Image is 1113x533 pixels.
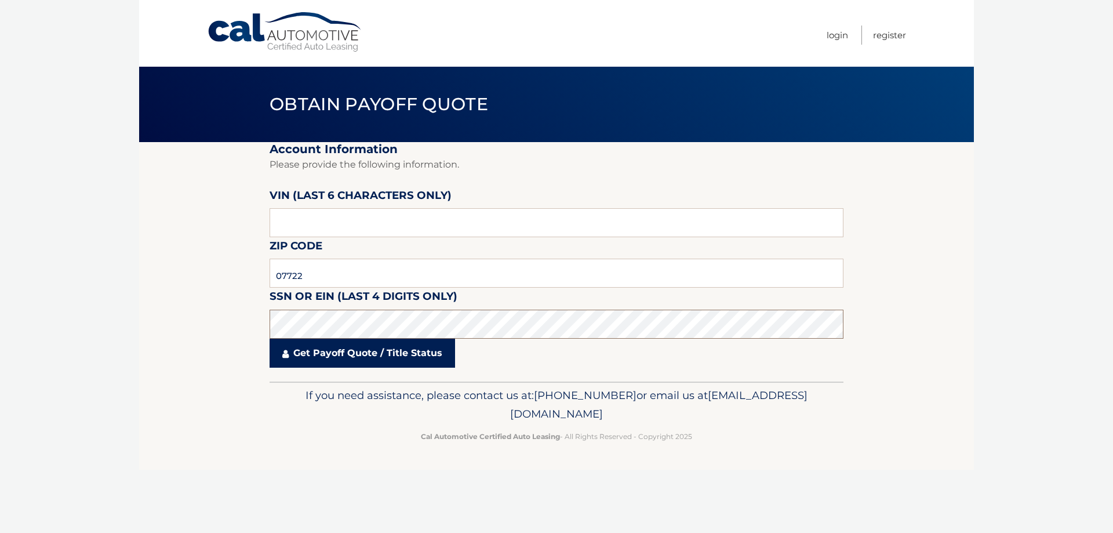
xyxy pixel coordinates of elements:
[270,142,843,157] h2: Account Information
[277,386,836,423] p: If you need assistance, please contact us at: or email us at
[270,157,843,173] p: Please provide the following information.
[277,430,836,443] p: - All Rights Reserved - Copyright 2025
[270,93,488,115] span: Obtain Payoff Quote
[270,288,457,309] label: SSN or EIN (last 4 digits only)
[270,339,455,368] a: Get Payoff Quote / Title Status
[421,432,560,441] strong: Cal Automotive Certified Auto Leasing
[270,237,322,259] label: Zip Code
[534,389,636,402] span: [PHONE_NUMBER]
[873,26,906,45] a: Register
[827,26,848,45] a: Login
[207,12,363,53] a: Cal Automotive
[270,187,452,208] label: VIN (last 6 characters only)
